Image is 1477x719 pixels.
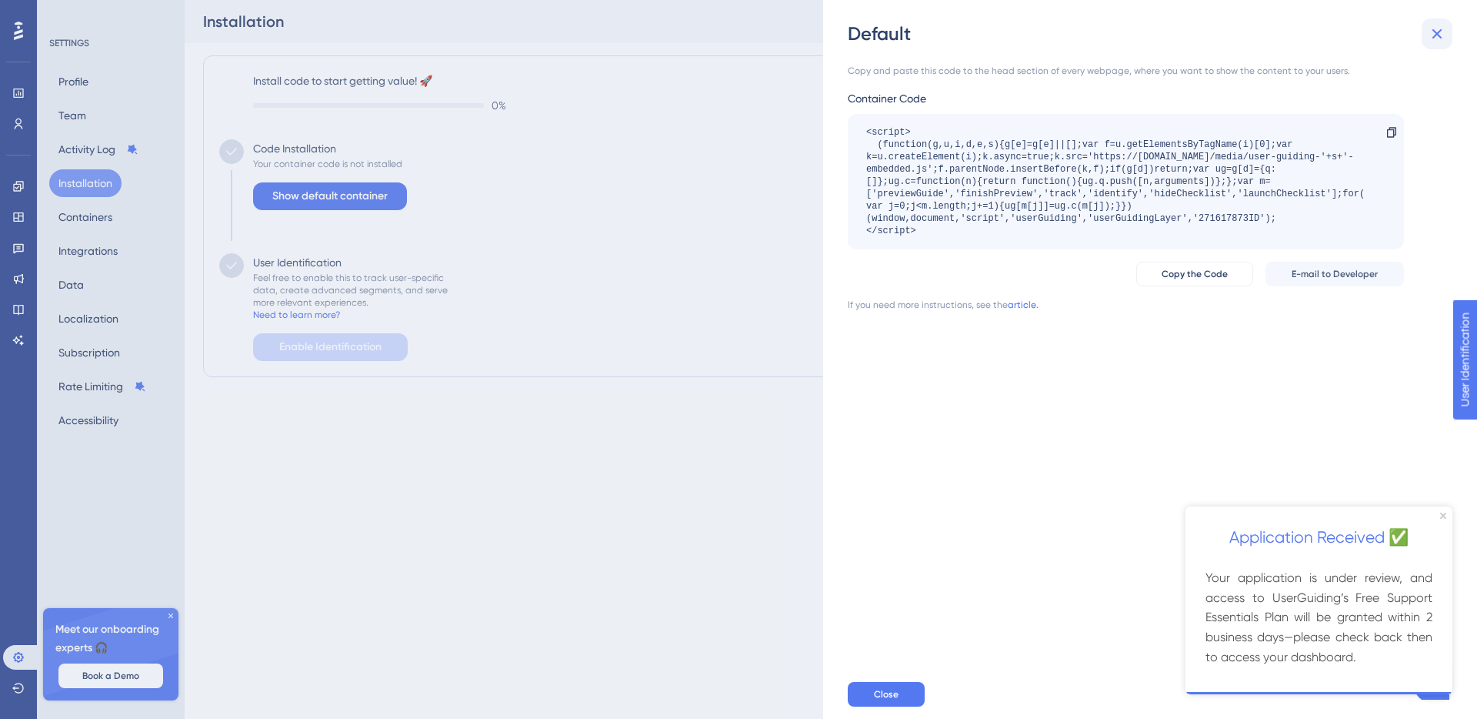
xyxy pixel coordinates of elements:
[848,299,1008,311] div: If you need more instructions, see the
[5,9,32,37] img: launcher-image-alternative-text
[12,4,107,22] span: User Identification
[1136,262,1253,286] button: Copy the Code
[255,6,261,12] div: Close Preview
[848,22,1455,46] div: Default
[1162,268,1228,280] span: Copy the Code
[848,682,925,707] button: Close
[12,18,255,45] h2: Application Received ✅
[1292,268,1378,280] span: E-mail to Developer
[848,89,1404,108] div: Container Code
[1008,299,1039,311] a: article.
[848,65,1404,77] div: Copy and paste this code to the head section of every webpage, where you want to show the content...
[20,62,247,161] h3: Your application is under review, and access to UserGuiding’s Free Support Essentials Plan will b...
[1265,262,1404,286] button: E-mail to Developer
[874,688,899,701] span: Close
[866,126,1370,237] div: <script> (function(g,u,i,d,e,s){g[e]=g[e]||[];var f=u.getElementsByTagName(i)[0];var k=u.createEl...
